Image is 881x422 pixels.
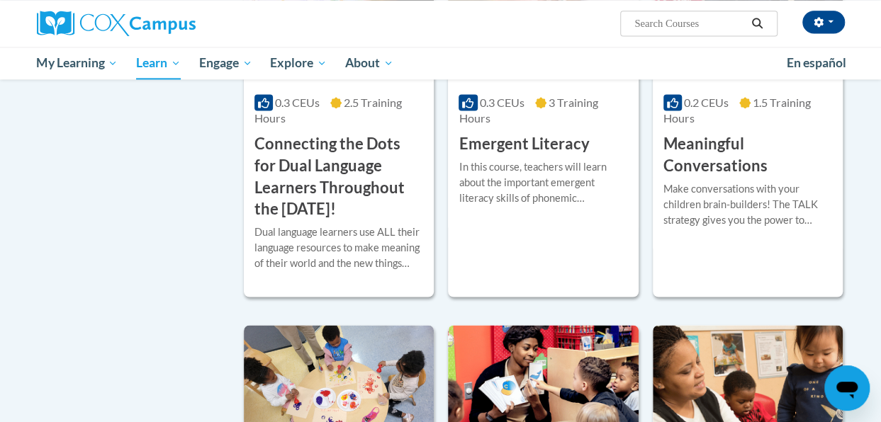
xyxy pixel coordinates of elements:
input: Search Courses [633,15,746,32]
button: Search [746,15,768,32]
span: 0.3 CEUs [275,96,320,109]
a: Learn [127,47,190,79]
a: About [336,47,403,79]
span: Learn [136,55,181,72]
span: En español [787,55,846,70]
h3: Connecting the Dots for Dual Language Learners Throughout the [DATE]! [254,133,423,220]
span: Explore [270,55,327,72]
div: Dual language learners use ALL their language resources to make meaning of their world and the ne... [254,224,423,271]
a: Engage [190,47,262,79]
span: My Learning [36,55,118,72]
a: Explore [261,47,336,79]
a: Cox Campus [37,11,292,36]
a: My Learning [28,47,128,79]
span: Engage [199,55,252,72]
iframe: Button to launch messaging window [824,365,870,411]
a: En español [778,48,855,78]
h3: Emergent Literacy [459,133,589,155]
button: Account Settings [802,11,845,33]
div: Make conversations with your children brain-builders! The TALK strategy gives you the power to en... [663,181,832,228]
h3: Meaningful Conversations [663,133,832,177]
div: In this course, teachers will learn about the important emergent literacy skills of phonemic awar... [459,159,627,206]
div: Main menu [26,47,855,79]
span: About [345,55,393,72]
span: 0.3 CEUs [480,96,524,109]
span: 0.2 CEUs [684,96,729,109]
img: Cox Campus [37,11,196,36]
